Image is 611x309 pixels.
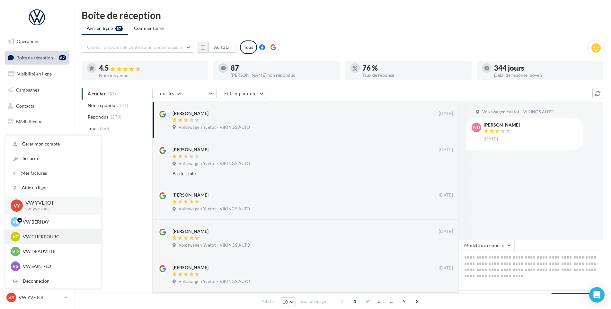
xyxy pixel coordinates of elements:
span: Afficher [262,298,276,305]
div: 87 [59,55,66,60]
span: Volkswagen Yvetot - VIKINGS AUTO [482,109,553,115]
button: Filtrer par note [219,88,267,99]
div: Taux de réponse [362,73,466,77]
div: [PERSON_NAME] non répondus [231,73,335,77]
span: [DATE] [484,136,498,142]
span: VS [13,263,18,269]
span: [DATE] [439,111,453,117]
span: [DATE] [439,147,453,153]
span: (278) [111,114,122,119]
button: 10 [280,297,296,306]
span: Boîte de réception [16,55,53,60]
div: 87 [231,65,335,72]
p: VW SAINT-LO [23,263,93,269]
div: Délai de réponse moyen [494,73,598,77]
div: 344 jours [494,65,598,72]
a: Campagnes DataOnDemand [4,168,70,187]
span: VY [13,202,20,209]
a: Sécurité [5,151,101,166]
a: Mes factures [5,166,101,181]
button: Modèle de réponse [459,240,515,251]
span: Choisir un point de vente ou un code magasin [87,44,182,50]
div: Tous [240,40,257,54]
span: VC [13,234,19,240]
span: 3 [374,296,384,306]
span: VD [12,248,19,255]
span: [DATE] [439,265,453,271]
a: Aide en ligne [5,181,101,195]
div: Open Intercom Messenger [589,287,605,303]
span: Tous les avis [158,91,184,96]
div: [PERSON_NAME] [173,264,208,271]
span: 1 [350,296,360,306]
span: 2 [362,296,373,306]
a: Médiathèque [4,115,70,128]
a: Visibilité en ligne [4,67,70,81]
div: 76 % [362,65,466,72]
span: Calendrier [16,135,38,140]
span: Volkswagen Yvetot - VIKINGS AUTO [179,161,250,167]
div: [PERSON_NAME] [484,123,520,127]
div: Note moyenne [99,73,203,78]
div: [PERSON_NAME] [173,192,208,198]
p: vw-yve-vau [25,206,91,212]
div: [PERSON_NAME] [173,228,208,234]
span: 9 [399,296,409,306]
a: Gérer mon compte [5,137,101,151]
div: Déconnexion [5,274,101,288]
button: Au total [198,42,236,53]
a: Campagnes [4,83,70,97]
span: Volkswagen Yvetot - VIKINGS AUTO [179,243,250,248]
span: Volkswagen Yvetot - VIKINGS AUTO [179,206,250,212]
p: VW CHERBOURG [23,234,93,240]
a: Calendrier [4,131,70,145]
div: [PERSON_NAME] [173,146,208,153]
span: Visibilité en ligne [17,71,52,76]
span: Médiathèque [16,119,42,124]
span: [DATE] [439,229,453,234]
p: VW YVETOT [25,199,91,207]
span: ND [473,124,480,131]
span: Non répondus [88,102,118,109]
span: Répondus [88,114,109,120]
a: Contacts [4,99,70,113]
span: résultats/page [299,298,326,305]
a: PLV et print personnalisable [4,147,70,166]
a: VY VW YVETOT [5,291,69,304]
div: 4.5 [99,65,203,72]
span: Campagnes [16,87,39,93]
div: Boîte de réception [82,10,603,20]
span: (365) [100,126,111,131]
span: Tous [88,125,97,132]
span: Opérations [17,39,39,44]
span: (87) [120,103,128,108]
p: VW BERNAY [23,219,93,225]
div: Pas terrible [173,170,411,177]
p: VW YVETOT [19,294,61,301]
a: Opérations [4,35,70,48]
span: Commentaires [134,25,165,31]
div: [PERSON_NAME] [173,110,208,117]
button: Choisir un point de vente ou un code magasin [82,42,194,53]
button: Tous les avis [152,88,217,99]
button: Au total [208,42,236,53]
span: VY [8,294,14,301]
span: Volkswagen Yvetot - VIKINGS AUTO [179,279,250,285]
a: Boîte de réception87 [4,51,70,65]
p: VW DEAUVILLE [23,248,93,255]
span: Volkswagen Yvetot - VIKINGS AUTO [179,125,250,130]
span: ... [386,296,397,306]
span: [DATE] [439,192,453,198]
span: 10 [283,299,288,305]
span: Contacts [16,103,34,108]
span: VB [13,219,19,225]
